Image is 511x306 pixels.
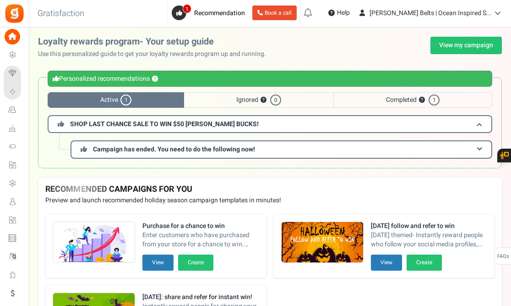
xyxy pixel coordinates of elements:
[70,119,259,129] span: SHOP LAST CHANCE SALE TO WIN $50 [PERSON_NAME] BUCKS!
[282,222,363,263] img: Recommended Campaigns
[371,231,488,249] span: [DATE] themed- Instantly reward people who follow your social media profiles, subscribe to your n...
[419,97,425,103] button: ?
[497,248,509,265] span: FAQs
[261,97,266,103] button: ?
[38,37,273,47] h2: Loyalty rewards program- Your setup guide
[142,255,174,271] button: View
[430,37,502,54] a: View my campaign
[194,8,245,18] span: Recommendation
[429,95,440,106] span: 1
[45,185,495,194] h4: RECOMMENDED CAMPAIGNS FOR YOU
[48,71,492,87] div: Personalized recommendations
[371,255,402,271] button: View
[142,293,259,302] strong: [DATE]: share and refer for instant win!
[371,222,488,231] strong: [DATE] follow and refer to win
[172,6,249,20] a: 1 Recommendation
[142,222,259,231] strong: Purchase for a chance to win
[53,222,135,263] img: Recommended Campaigns
[325,6,353,20] a: Help
[333,92,492,108] span: Completed
[184,92,333,108] span: Ignored
[370,8,492,18] span: [PERSON_NAME] Belts | Ocean Inspired S...
[270,95,281,106] span: 0
[178,255,213,271] button: Create
[252,6,297,20] a: Book a call
[45,196,495,205] p: Preview and launch recommended holiday season campaign templates in minutes!
[4,3,25,24] img: Gratisfaction
[152,76,158,82] button: ?
[335,8,350,17] span: Help
[183,4,191,13] span: 1
[93,145,255,154] span: Campaign has ended. You need to do the following now!
[407,255,442,271] button: Create
[27,5,94,23] h3: Gratisfaction
[38,50,273,59] p: Use this personalized guide to get your loyalty rewards program up and running.
[120,95,131,106] span: 1
[142,231,259,249] span: Enter customers who have purchased from your store for a chance to win. Increase sales and AOV.
[48,92,184,108] span: Active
